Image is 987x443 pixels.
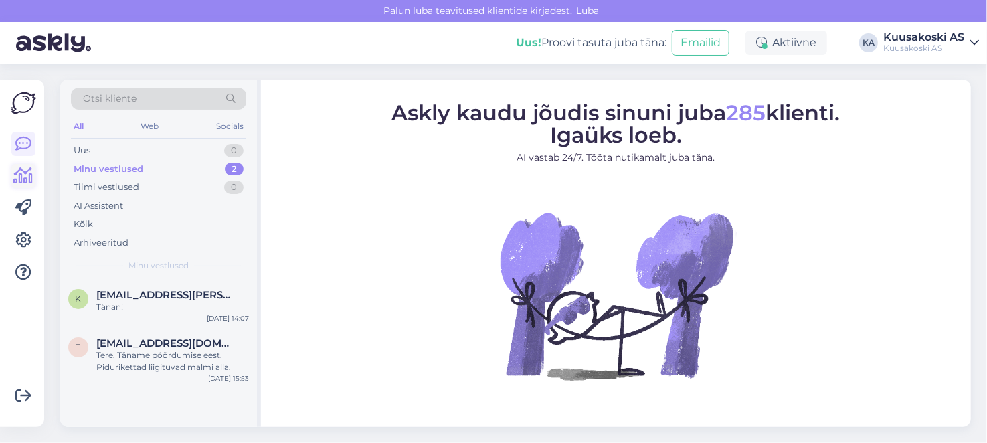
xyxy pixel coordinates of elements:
span: kaidi.erik@gmail.com [96,289,236,301]
p: AI vastab 24/7. Tööta nutikamalt juba täna. [392,151,840,165]
img: No Chat active [496,175,737,416]
div: Aktiivne [745,31,827,55]
img: Askly Logo [11,90,36,116]
span: Luba [573,5,604,17]
span: teet.tenu@gmail.com [96,337,236,349]
span: 285 [727,100,766,126]
div: Kõik [74,217,93,231]
span: Minu vestlused [128,260,189,272]
div: KA [859,33,878,52]
button: Emailid [672,30,729,56]
div: 0 [224,144,244,157]
div: Proovi tasuta juba täna: [516,35,666,51]
a: Kuusakoski ASKuusakoski AS [883,32,979,54]
div: Tere. Täname pöördumise eest. Pidurikettad liigituvad malmi alla. [96,349,249,373]
div: 2 [225,163,244,176]
div: Kuusakoski AS [883,43,964,54]
b: Uus! [516,36,541,49]
div: AI Assistent [74,199,123,213]
span: t [76,342,81,352]
span: k [76,294,82,304]
div: Tänan! [96,301,249,313]
span: Otsi kliente [83,92,137,106]
div: 0 [224,181,244,194]
div: Arhiveeritud [74,236,128,250]
div: [DATE] 15:53 [208,373,249,383]
div: All [71,118,86,135]
div: Uus [74,144,90,157]
div: Tiimi vestlused [74,181,139,194]
div: Kuusakoski AS [883,32,964,43]
span: Askly kaudu jõudis sinuni juba klienti. Igaüks loeb. [392,100,840,148]
div: Web [139,118,162,135]
div: Socials [213,118,246,135]
div: Minu vestlused [74,163,143,176]
div: [DATE] 14:07 [207,313,249,323]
